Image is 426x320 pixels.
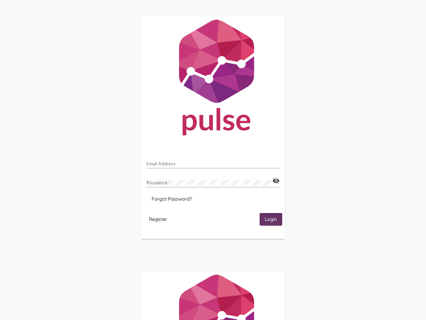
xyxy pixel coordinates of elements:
button: Register [144,213,172,225]
button: Login [260,213,282,225]
mat-icon: visibility_off [273,177,280,185]
img: Pulse For Good Logo [141,16,285,142]
span: Login [265,217,277,223]
button: Forgot Password? [146,193,197,205]
span: Forgot Password? [152,196,192,202]
span: Register [149,216,167,222]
